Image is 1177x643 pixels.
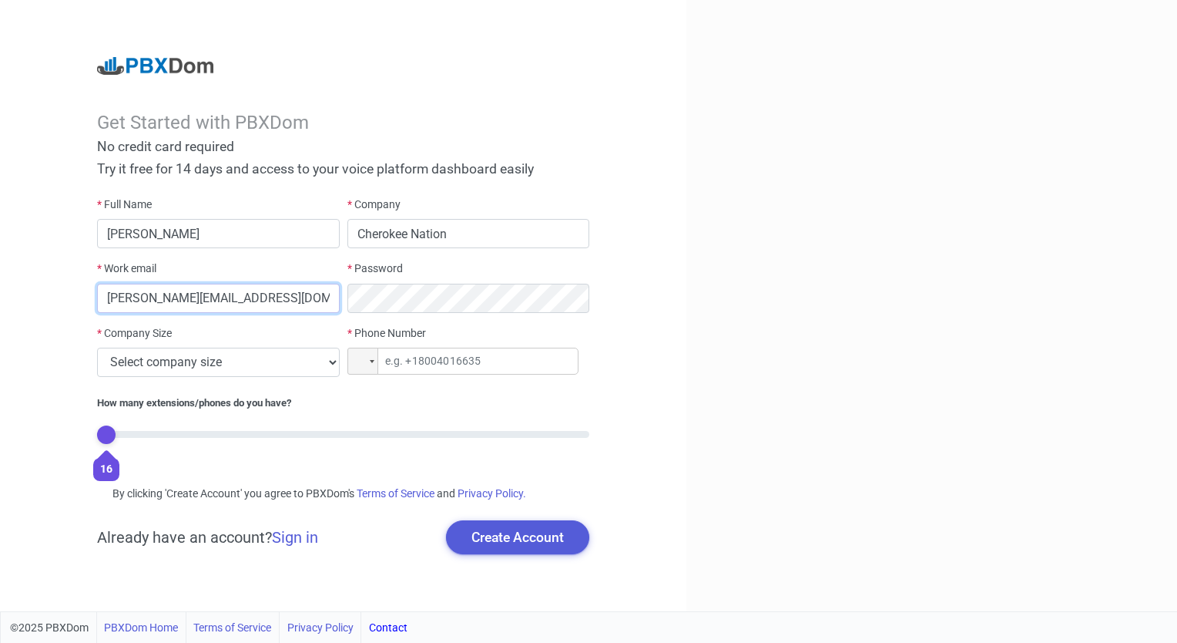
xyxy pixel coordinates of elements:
label: Work email [97,261,156,277]
a: Privacy Policy [287,612,354,643]
a: Sign in [272,528,318,547]
span: No credit card required Try it free for 14 days and access to your voice platform dashboard easily [97,139,534,177]
input: Your company name [347,219,589,248]
span: 16 [100,463,112,475]
div: By clicking 'Create Account' you agree to PBXDom's and [97,486,588,502]
input: First and last name [97,219,339,248]
button: Create Account [446,520,589,554]
a: Contact [369,612,407,643]
a: PBXDom Home [104,612,178,643]
div: How many extensions/phones do you have? [97,396,588,411]
input: e.g. +18004016635 [347,348,578,375]
label: Phone Number [347,325,426,342]
a: Privacy Policy. [458,487,526,500]
a: Terms of Service [357,487,434,500]
div: Get Started with PBXDom [97,112,588,134]
a: Terms of Service [193,612,271,643]
div: ©2025 PBXDom [10,612,407,643]
label: Full Name [97,197,152,213]
label: Password [347,261,403,277]
input: Your work email [97,284,339,313]
label: Company Size [97,325,172,342]
label: Company [347,197,401,213]
h5: Already have an account? [97,528,318,547]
